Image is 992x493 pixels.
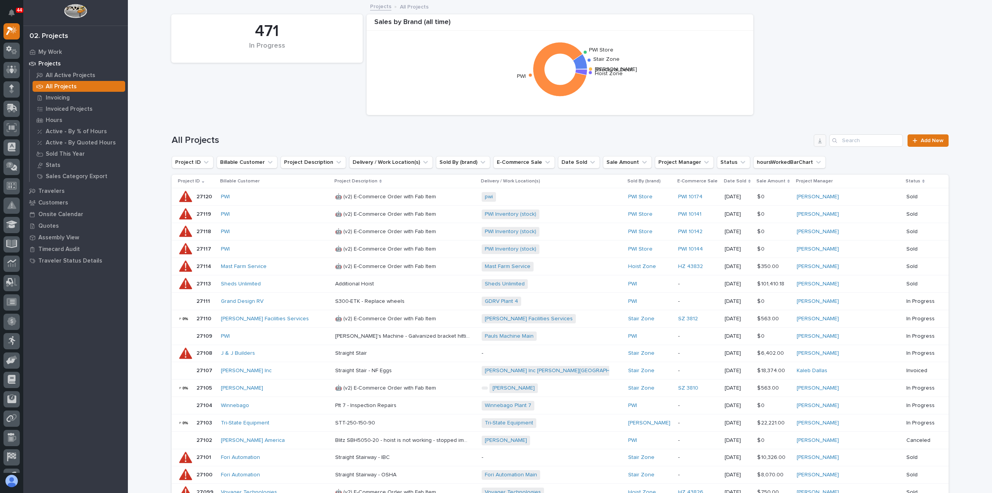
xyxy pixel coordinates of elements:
tr: 2712027120 PWI 🤖 (v2) E-Commerce Order with Fab Item🤖 (v2) E-Commerce Order with Fab Item pwi PWI... [172,188,949,206]
a: PWI [628,333,637,340]
p: $ 0 [757,436,766,444]
p: [DATE] [725,263,751,270]
div: In Progress [184,42,350,58]
p: - [482,350,617,357]
a: [PERSON_NAME] [485,437,527,444]
p: Date Sold [724,177,746,186]
p: 🤖 (v2) E-Commerce Order with Fab Item [335,383,437,392]
a: Sales Category Export [30,171,128,182]
p: 27119 [196,210,213,218]
tr: 2711927119 PWI 🤖 (v2) E-Commerce Order with Fab Item🤖 (v2) E-Commerce Order with Fab Item PWI Inv... [172,206,949,223]
p: Timecard Audit [38,246,80,253]
button: users-avatar [3,473,20,489]
a: Mast Farm Service [221,263,267,270]
p: Active - By Quoted Hours [46,139,116,146]
p: 🤖 (v2) E-Commerce Order with Fab Item [335,227,437,235]
p: 27103 [196,418,214,426]
p: [DATE] [725,194,751,200]
p: 27111 [196,297,212,305]
a: PWI [221,333,230,340]
p: In Progress [906,402,936,409]
p: [DATE] [725,437,751,444]
p: In Progress [906,420,936,426]
p: Customers [38,199,68,206]
a: [PERSON_NAME] [797,437,839,444]
a: [PERSON_NAME] Inc [221,368,272,374]
p: E-Commerce Sale [677,177,718,186]
a: Customers [23,197,128,208]
a: Quotes [23,220,128,232]
a: Stair Zone [628,316,654,322]
p: Sales Category Export [46,173,107,180]
button: Date Sold [558,156,600,168]
a: Stair Zone [628,350,654,357]
a: [PERSON_NAME] [797,298,839,305]
p: 27114 [196,262,213,270]
a: SZ 3812 [678,316,698,322]
p: $ 0 [757,227,766,235]
p: [DATE] [725,281,751,287]
a: [PERSON_NAME] [797,420,839,426]
p: In Progress [906,385,936,392]
p: 27110 [196,314,213,322]
p: [DATE] [725,246,751,253]
a: PWI [221,228,230,235]
text: [PERSON_NAME] [595,67,637,72]
a: PWI [628,298,637,305]
p: Traveler Status Details [38,258,102,265]
a: Active - By Quoted Hours [30,137,128,148]
p: [DATE] [725,211,751,218]
a: PWI Store [628,228,653,235]
p: My Work [38,49,62,56]
a: Stair Zone [628,385,654,392]
a: Sold This Year [30,148,128,159]
p: $ 18,374.00 [757,366,787,374]
p: 🤖 (v2) E-Commerce Order with Fab Item [335,210,437,218]
a: Fori Automation [221,454,260,461]
a: [PERSON_NAME] Facilities Services [221,316,309,322]
a: [PERSON_NAME] [797,263,839,270]
p: Project Description [334,177,377,186]
a: Tri-State Equipment [221,420,269,426]
p: - [678,350,718,357]
a: [PERSON_NAME] [797,281,839,287]
p: [DATE] [725,454,751,461]
a: [PERSON_NAME] [797,402,839,409]
a: [PERSON_NAME] [797,385,839,392]
p: [DATE] [725,402,751,409]
p: [DATE] [725,228,751,235]
p: $ 22,221.00 [757,418,786,426]
p: Plt 7 - Inspection Repairs [335,401,398,409]
img: Workspace Logo [64,4,87,18]
p: In Progress [906,298,936,305]
tr: 2711027110 [PERSON_NAME] Facilities Services 🤖 (v2) E-Commerce Order with Fab Item🤖 (v2) E-Commer... [172,310,949,328]
a: My Work [23,46,128,58]
p: Sold [906,281,936,287]
div: Notifications44 [10,9,20,22]
p: Paul's Machine - Galvanized bracket hitting east side end stop [335,332,472,340]
a: [PERSON_NAME] [797,246,839,253]
a: Sheds Unlimited [485,281,525,287]
tr: 2711827118 PWI 🤖 (v2) E-Commerce Order with Fab Item🤖 (v2) E-Commerce Order with Fab Item PWI Inv... [172,223,949,240]
a: PWI 10142 [678,228,703,235]
a: Traveler Status Details [23,255,128,266]
button: E-Commerce Sale [493,156,555,168]
p: [DATE] [725,333,751,340]
p: - [678,298,718,305]
button: Status [717,156,750,168]
p: $ 350.00 [757,262,780,270]
button: Project Description [281,156,346,168]
p: - [678,437,718,444]
a: SZ 3810 [678,385,698,392]
p: - [678,402,718,409]
p: Sold [906,246,936,253]
p: $ 0 [757,297,766,305]
p: 🤖 (v2) E-Commerce Order with Fab Item [335,244,437,253]
p: Stats [46,162,60,169]
a: Assembly View [23,232,128,243]
input: Search [829,134,903,147]
a: Travelers [23,185,128,197]
p: [DATE] [725,350,751,357]
a: Timecard Audit [23,243,128,255]
div: 02. Projects [29,32,68,41]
